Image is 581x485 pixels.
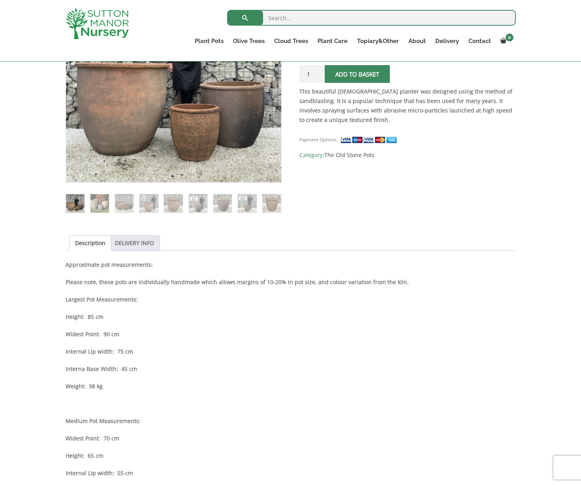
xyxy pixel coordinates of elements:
[66,8,129,39] img: logo
[115,194,133,213] img: The Hai Phong Old Stone Plant Pots - Image 3
[496,36,516,47] a: 0
[262,194,281,213] img: The Hai Phong Old Stone Plant Pots - Image 9
[299,65,323,83] input: Product quantity
[238,194,256,213] img: The Hai Phong Old Stone Plant Pots - Image 8
[66,365,137,373] strong: Interna Base Width: 45 cm
[464,36,496,47] a: Contact
[189,194,207,213] img: The Hai Phong Old Stone Plant Pots - Image 6
[66,330,119,338] strong: Widest Point: 90 cm
[313,36,352,47] a: Plant Care
[299,150,515,160] span: Category:
[227,10,516,26] input: Search...
[75,236,105,251] a: Description
[139,194,158,213] img: The Hai Phong Old Stone Plant Pots - Image 4
[404,36,431,47] a: About
[66,417,141,425] strong: Medium Pot Measurements:
[90,194,109,213] img: The Hai Phong Old Stone Plant Pots - Image 2
[66,434,119,442] strong: Widest Point: 70 cm
[190,36,228,47] a: Plant Pots
[115,236,154,251] a: DELIVERY INFO
[66,382,103,390] strong: Weight: 98 kg
[506,34,513,41] span: 0
[66,469,133,477] strong: Internal Lip width: 55 cm
[213,194,232,213] img: The Hai Phong Old Stone Plant Pots - Image 7
[164,194,182,213] img: The Hai Phong Old Stone Plant Pots - Image 5
[66,261,153,268] strong: Approximate pot measurements:
[66,313,103,320] strong: Height: 85 cm
[269,36,313,47] a: Cloud Trees
[228,36,269,47] a: Olive Trees
[431,36,464,47] a: Delivery
[352,36,404,47] a: Topiary&Other
[299,137,338,142] small: Payment Options:
[66,452,103,459] strong: Height: 65 cm
[66,348,133,355] strong: Internal Lip width: 75 cm
[66,296,138,303] strong: Largest Pot Measurements:
[299,88,512,124] strong: This beautiful [DEMOGRAPHIC_DATA] planter was designed using the method of sandblasting. It is a ...
[66,278,409,286] strong: Please note, these pots are individually handmade which allows margins of 10-20% in pot size, and...
[340,136,400,144] img: payment supported
[325,65,390,83] button: Add to basket
[66,194,85,213] img: The Hai Phong Old Stone Plant Pots
[324,151,374,159] a: The Old Stone Pots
